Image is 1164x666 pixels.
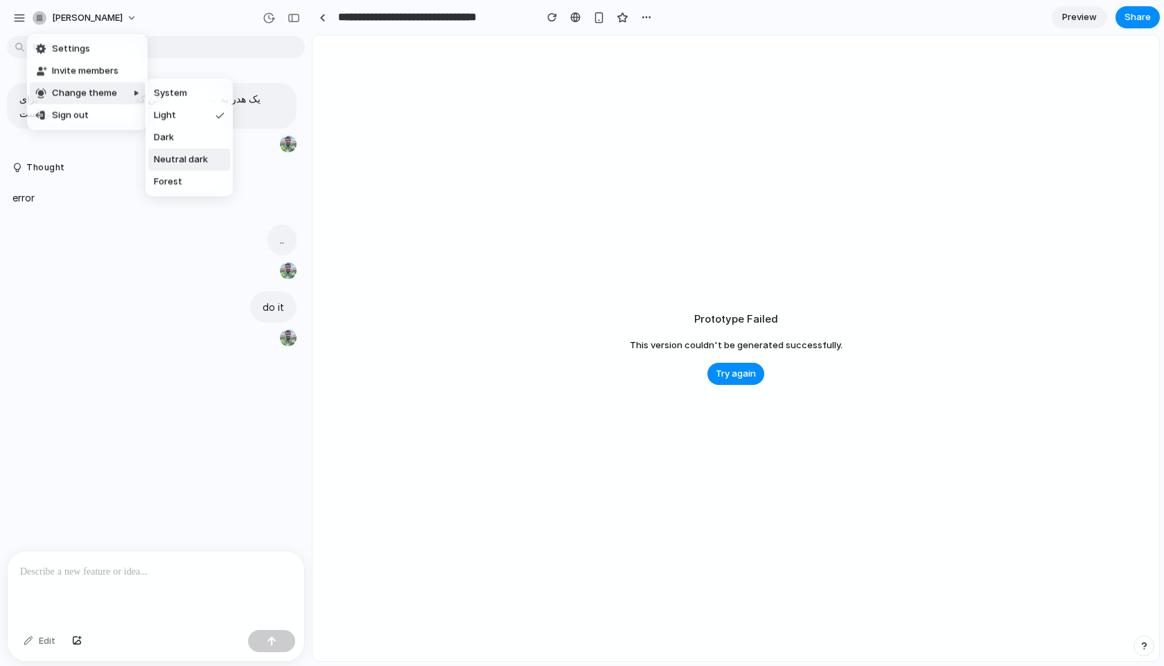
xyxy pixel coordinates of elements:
span: Sign out [52,109,89,123]
span: Settings [52,42,90,56]
span: Forest [154,175,182,189]
span: Dark [154,131,174,145]
span: Light [154,109,176,123]
span: Neutral dark [154,153,208,167]
span: System [154,87,187,100]
span: Change theme [52,87,117,100]
span: Invite members [52,64,118,78]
